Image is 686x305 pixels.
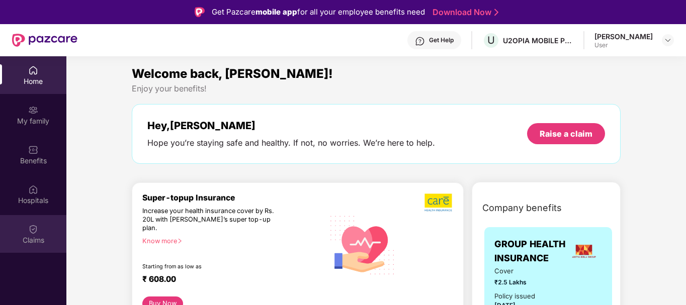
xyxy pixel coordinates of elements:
div: Starting from as low as [142,263,281,270]
img: svg+xml;base64,PHN2ZyBpZD0iSGVscC0zMngzMiIgeG1sbnM9Imh0dHA6Ly93d3cudzMub3JnLzIwMDAvc3ZnIiB3aWR0aD... [415,36,425,46]
img: svg+xml;base64,PHN2ZyBpZD0iQmVuZWZpdHMiIHhtbG5zPSJodHRwOi8vd3d3LnczLm9yZy8yMDAwL3N2ZyIgd2lkdGg9Ij... [28,145,38,155]
img: svg+xml;base64,PHN2ZyBpZD0iQ2xhaW0iIHhtbG5zPSJodHRwOi8vd3d3LnczLm9yZy8yMDAwL3N2ZyIgd2lkdGg9IjIwIi... [28,224,38,234]
div: Get Help [429,36,454,44]
span: right [177,238,183,244]
img: New Pazcare Logo [12,34,77,47]
img: svg+xml;base64,PHN2ZyBpZD0iSG9zcGl0YWxzIiB4bWxucz0iaHR0cDovL3d3dy53My5vcmcvMjAwMC9zdmciIHdpZHRoPS... [28,184,38,194]
span: Welcome back, [PERSON_NAME]! [132,66,333,81]
div: Hey, [PERSON_NAME] [147,120,435,132]
strong: mobile app [255,7,297,17]
span: GROUP HEALTH INSURANCE [494,237,566,266]
div: Know more [142,237,318,244]
div: ₹ 608.00 [142,274,314,286]
a: Download Now [433,7,495,18]
img: svg+xml;base64,PHN2ZyBpZD0iSG9tZSIgeG1sbnM9Imh0dHA6Ly93d3cudzMub3JnLzIwMDAvc3ZnIiB3aWR0aD0iMjAiIG... [28,65,38,75]
div: [PERSON_NAME] [594,32,653,41]
img: svg+xml;base64,PHN2ZyB3aWR0aD0iMjAiIGhlaWdodD0iMjAiIHZpZXdCb3g9IjAgMCAyMCAyMCIgZmlsbD0ibm9uZSIgeG... [28,105,38,115]
span: U [487,34,495,46]
img: insurerLogo [570,238,597,265]
div: U2OPIA MOBILE PRIVATE LIMITED [503,36,573,45]
div: Policy issued [494,291,535,301]
div: Raise a claim [540,128,592,139]
span: Cover [494,266,542,276]
div: Super-topup Insurance [142,193,324,202]
img: Stroke [494,7,498,18]
div: Get Pazcare for all your employee benefits need [212,6,425,18]
div: Enjoy your benefits! [132,83,621,94]
div: Increase your health insurance cover by Rs. 20L with [PERSON_NAME]’s super top-up plan. [142,207,280,233]
img: svg+xml;base64,PHN2ZyBpZD0iRHJvcGRvd24tMzJ4MzIiIHhtbG5zPSJodHRwOi8vd3d3LnczLm9yZy8yMDAwL3N2ZyIgd2... [664,36,672,44]
span: ₹2.5 Lakhs [494,277,542,287]
img: svg+xml;base64,PHN2ZyB4bWxucz0iaHR0cDovL3d3dy53My5vcmcvMjAwMC9zdmciIHhtbG5zOnhsaW5rPSJodHRwOi8vd3... [324,205,402,284]
img: Logo [195,7,205,17]
div: User [594,41,653,49]
img: b5dec4f62d2307b9de63beb79f102df3.png [424,193,453,212]
span: Company benefits [482,201,562,215]
div: Hope you’re staying safe and healthy. If not, no worries. We’re here to help. [147,138,435,148]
